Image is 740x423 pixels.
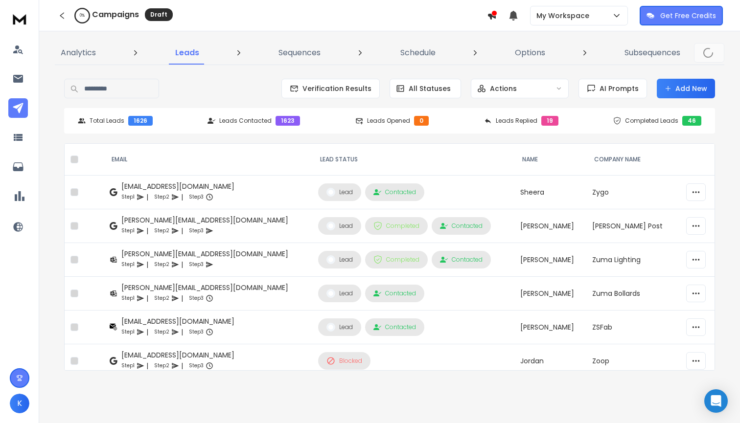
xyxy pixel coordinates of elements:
td: Jordan [514,344,586,378]
a: Options [509,41,551,65]
button: Add New [657,79,715,98]
a: Analytics [55,41,102,65]
p: Get Free Credits [660,11,716,21]
td: [PERSON_NAME] [514,311,586,344]
th: EMAIL [104,144,312,176]
p: All Statuses [409,84,451,93]
div: [EMAIL_ADDRESS][DOMAIN_NAME] [121,316,234,326]
p: Step 2 [154,361,169,371]
p: Actions [490,84,517,93]
p: | [181,192,183,202]
button: K [10,394,29,413]
div: [EMAIL_ADDRESS][DOMAIN_NAME] [121,181,234,191]
div: Contacted [373,289,416,297]
a: Sequences [273,41,326,65]
a: Schedule [394,41,441,65]
h1: Campaigns [92,9,139,21]
p: Step 1 [121,192,135,202]
p: Leads Opened [367,117,410,125]
p: | [181,361,183,371]
div: 0 [414,116,429,126]
p: Step 1 [121,293,135,303]
th: Company Name [586,144,680,176]
th: LEAD STATUS [312,144,514,176]
p: Step 3 [189,327,204,337]
td: [PERSON_NAME] [514,243,586,277]
div: Lead [326,289,353,298]
p: | [146,192,148,202]
td: [PERSON_NAME] [514,277,586,311]
td: Sheera [514,176,586,209]
button: Verification Results [281,79,380,98]
p: Leads [175,47,199,59]
img: logo [10,10,29,28]
td: ZSFab [586,311,680,344]
p: Step 1 [121,260,135,269]
div: Draft [145,8,173,21]
p: | [146,327,148,337]
p: Step 1 [121,226,135,236]
div: Blocked [326,356,362,365]
p: My Workspace [536,11,593,21]
td: Zoop [586,344,680,378]
div: [EMAIL_ADDRESS][DOMAIN_NAME] [121,350,234,360]
p: | [146,361,148,371]
p: Step 2 [154,226,169,236]
p: Schedule [400,47,436,59]
div: 1623 [276,116,300,126]
button: Get Free Credits [640,6,723,25]
p: Step 3 [189,361,204,371]
div: 19 [541,116,558,126]
div: Lead [326,188,353,197]
button: AI Prompts [578,79,647,98]
td: Zuma Lighting [586,243,680,277]
div: Lead [326,222,353,230]
p: | [146,293,148,303]
div: 46 [682,116,701,126]
td: [PERSON_NAME] Post [586,209,680,243]
p: Step 2 [154,293,169,303]
p: | [181,293,183,303]
div: [PERSON_NAME][EMAIL_ADDRESS][DOMAIN_NAME] [121,283,288,292]
th: NAME [514,144,586,176]
p: Analytics [61,47,96,59]
div: Contacted [373,323,416,331]
p: Options [515,47,545,59]
div: Completed [373,255,419,264]
p: Step 3 [189,260,204,269]
a: Subsequences [619,41,686,65]
div: Contacted [440,256,483,264]
p: Step 2 [154,192,169,202]
p: 0 % [80,13,85,19]
div: Lead [326,323,353,332]
p: Step 3 [189,192,204,202]
div: [PERSON_NAME][EMAIL_ADDRESS][DOMAIN_NAME] [121,249,288,259]
p: | [181,226,183,236]
p: | [181,327,183,337]
p: Step 2 [154,327,169,337]
p: Sequences [278,47,321,59]
div: [PERSON_NAME][EMAIL_ADDRESS][DOMAIN_NAME] [121,215,288,225]
p: Step 3 [189,226,204,236]
p: Total Leads [90,117,124,125]
p: Step 2 [154,260,169,269]
span: AI Prompts [596,84,639,93]
p: Step 3 [189,293,204,303]
p: Completed Leads [625,117,678,125]
div: Contacted [440,222,483,230]
p: | [146,226,148,236]
p: Leads Contacted [219,117,272,125]
td: Zygo [586,176,680,209]
a: Leads [169,41,205,65]
p: | [181,260,183,269]
td: Zuma Bollards [586,277,680,311]
p: Leads Replied [496,117,537,125]
td: [PERSON_NAME] [514,209,586,243]
div: Completed [373,222,419,230]
p: Step 1 [121,361,135,371]
p: Subsequences [624,47,680,59]
span: Verification Results [299,84,371,93]
p: Step 1 [121,327,135,337]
